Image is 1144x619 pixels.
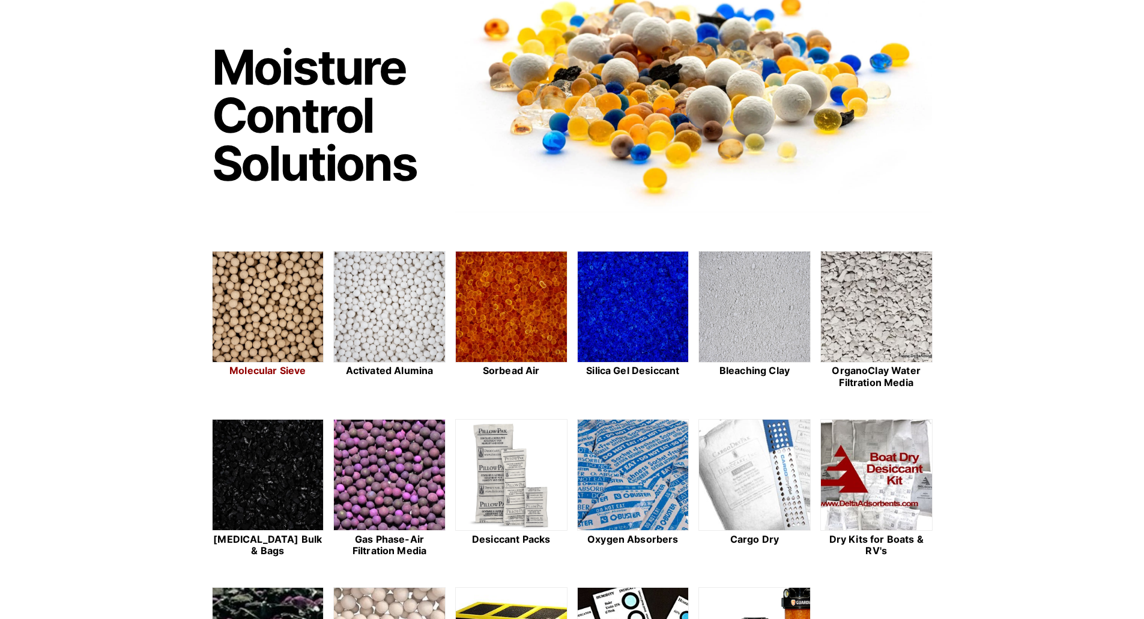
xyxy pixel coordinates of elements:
[820,251,933,390] a: OrganoClay Water Filtration Media
[698,365,811,376] h2: Bleaching Clay
[212,251,324,390] a: Molecular Sieve
[455,419,567,558] a: Desiccant Packs
[212,419,324,558] a: [MEDICAL_DATA] Bulk & Bags
[577,251,689,390] a: Silica Gel Desiccant
[212,365,324,376] h2: Molecular Sieve
[212,534,324,557] h2: [MEDICAL_DATA] Bulk & Bags
[455,251,567,390] a: Sorbead Air
[333,365,446,376] h2: Activated Alumina
[820,365,933,388] h2: OrganoClay Water Filtration Media
[212,43,444,187] h1: Moisture Control Solutions
[698,534,811,545] h2: Cargo Dry
[820,534,933,557] h2: Dry Kits for Boats & RV's
[455,534,567,545] h2: Desiccant Packs
[333,419,446,558] a: Gas Phase-Air Filtration Media
[577,534,689,545] h2: Oxygen Absorbers
[577,365,689,376] h2: Silica Gel Desiccant
[577,419,689,558] a: Oxygen Absorbers
[698,419,811,558] a: Cargo Dry
[333,251,446,390] a: Activated Alumina
[698,251,811,390] a: Bleaching Clay
[820,419,933,558] a: Dry Kits for Boats & RV's
[333,534,446,557] h2: Gas Phase-Air Filtration Media
[455,365,567,376] h2: Sorbead Air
